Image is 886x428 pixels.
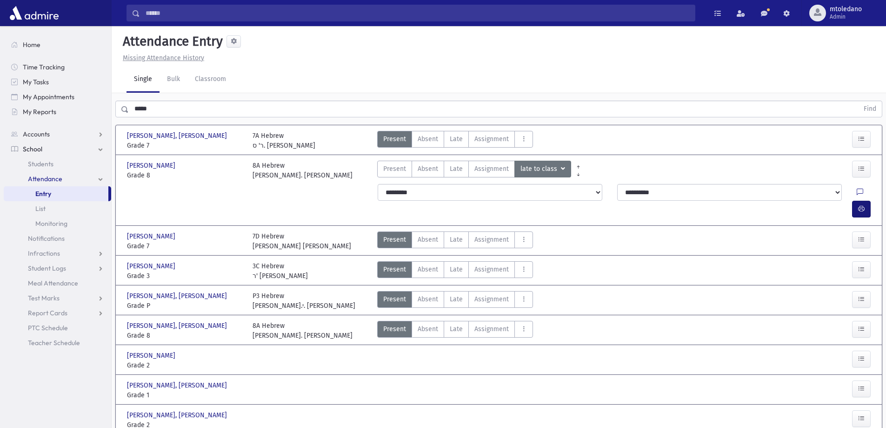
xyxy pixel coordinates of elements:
span: Time Tracking [23,63,65,71]
span: Assignment [474,134,509,144]
span: Absent [418,235,438,245]
span: Late [450,324,463,334]
span: Present [383,134,406,144]
span: Late [450,134,463,144]
span: List [35,204,46,213]
input: Search [140,5,695,21]
a: Bulk [160,67,187,93]
span: Monitoring [35,219,67,228]
span: PTC Schedule [28,324,68,332]
a: Infractions [4,246,111,261]
span: Grade 8 [127,331,243,340]
span: Test Marks [28,294,60,302]
span: Assignment [474,164,509,174]
span: Present [383,265,406,274]
h5: Attendance Entry [119,34,223,49]
a: Notifications [4,231,111,246]
span: [PERSON_NAME] [127,161,177,170]
span: Accounts [23,130,50,138]
span: My Reports [23,108,56,116]
span: Late [450,294,463,304]
span: School [23,145,42,153]
span: Assignment [474,235,509,245]
a: Student Logs [4,261,111,276]
span: Present [383,164,406,174]
span: Grade 7 [127,141,243,150]
a: Report Cards [4,306,111,320]
a: List [4,201,111,216]
span: [PERSON_NAME], [PERSON_NAME] [127,410,229,420]
u: Missing Attendance History [123,54,204,62]
span: Present [383,235,406,245]
span: My Appointments [23,93,74,101]
a: School [4,142,111,156]
span: Late [450,265,463,274]
a: Entry [4,186,108,201]
a: Attendance [4,171,111,186]
span: Grade 1 [127,390,243,400]
span: Grade 8 [127,170,243,180]
div: P3 Hebrew [PERSON_NAME].י. [PERSON_NAME] [253,291,355,311]
span: Late [450,164,463,174]
span: Attendance [28,175,62,183]
a: Time Tracking [4,60,111,75]
span: [PERSON_NAME] [127,231,177,241]
a: My Tasks [4,75,111,89]
span: Assignment [474,294,509,304]
span: Late [450,235,463,245]
a: Single [127,67,160,93]
a: My Appointments [4,89,111,104]
div: AttTypes [377,321,533,340]
span: Student Logs [28,264,66,272]
span: Absent [418,294,438,304]
a: Meal Attendance [4,276,111,291]
span: Infractions [28,249,60,258]
span: [PERSON_NAME], [PERSON_NAME] [127,291,229,301]
span: Home [23,41,40,49]
div: AttTypes [377,161,571,180]
div: AttTypes [377,261,533,281]
span: late to class [520,164,559,174]
span: Grade P [127,301,243,311]
span: Students [28,160,53,168]
a: Home [4,37,111,52]
span: Admin [830,13,862,20]
img: AdmirePro [7,4,61,22]
a: Monitoring [4,216,111,231]
span: [PERSON_NAME], [PERSON_NAME] [127,321,229,331]
span: Grade 7 [127,241,243,251]
div: 7A Hebrew ר' ס. [PERSON_NAME] [253,131,315,150]
span: Present [383,294,406,304]
div: AttTypes [377,231,533,251]
div: 8A Hebrew [PERSON_NAME]. [PERSON_NAME] [253,161,353,180]
span: Entry [35,190,51,198]
a: Students [4,156,111,171]
span: [PERSON_NAME] [127,351,177,360]
span: [PERSON_NAME] [127,261,177,271]
span: Notifications [28,234,65,243]
a: Accounts [4,127,111,142]
span: My Tasks [23,78,49,86]
div: 8A Hebrew [PERSON_NAME]. [PERSON_NAME] [253,321,353,340]
div: 7D Hebrew [PERSON_NAME] [PERSON_NAME] [253,231,351,251]
button: late to class [514,161,571,177]
a: Classroom [187,67,233,93]
span: Absent [418,164,438,174]
a: My Reports [4,104,111,119]
span: Meal Attendance [28,279,78,287]
span: Absent [418,134,438,144]
div: AttTypes [377,291,533,311]
button: Find [858,101,882,117]
a: PTC Schedule [4,320,111,335]
span: Absent [418,265,438,274]
span: Assignment [474,324,509,334]
span: Grade 2 [127,360,243,370]
a: Test Marks [4,291,111,306]
span: Report Cards [28,309,67,317]
span: [PERSON_NAME], [PERSON_NAME] [127,131,229,141]
span: Grade 3 [127,271,243,281]
span: mtoledano [830,6,862,13]
span: Absent [418,324,438,334]
span: Present [383,324,406,334]
span: Teacher Schedule [28,339,80,347]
